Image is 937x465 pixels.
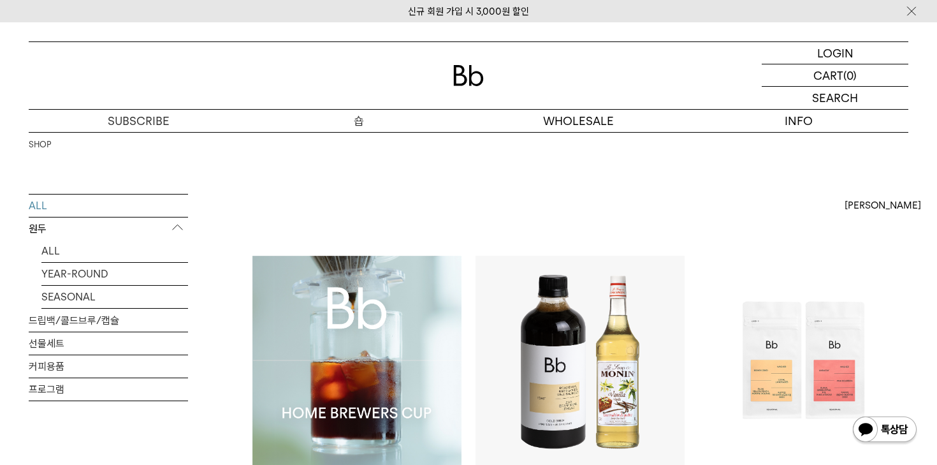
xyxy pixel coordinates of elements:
[468,110,688,132] p: WHOLESALE
[408,6,529,17] a: 신규 회원 가입 시 3,000원 할인
[845,198,921,213] span: [PERSON_NAME]
[249,110,468,132] a: 숍
[762,42,908,64] a: LOGIN
[812,87,858,109] p: SEARCH
[29,378,188,401] a: 프로그램
[688,110,908,132] p: INFO
[29,218,188,240] p: 원두
[29,355,188,378] a: 커피용품
[813,64,843,86] p: CART
[699,256,908,465] img: 추석맞이 원두 2종 세트
[29,195,188,217] a: ALL
[476,256,685,465] img: 토스트 콜드브루 x 바닐라 시럽 세트
[817,42,853,64] p: LOGIN
[41,263,188,285] a: YEAR-ROUND
[843,64,857,86] p: (0)
[252,256,461,465] img: Bb 홈 브루어스 컵
[41,286,188,308] a: SEASONAL
[852,415,918,446] img: 카카오톡 채널 1:1 채팅 버튼
[29,332,188,355] a: 선물세트
[453,65,484,86] img: 로고
[41,240,188,262] a: ALL
[29,138,51,151] a: SHOP
[762,64,908,87] a: CART (0)
[29,309,188,332] a: 드립백/콜드브루/캡슐
[249,133,468,154] a: 원두
[29,110,249,132] a: SUBSCRIBE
